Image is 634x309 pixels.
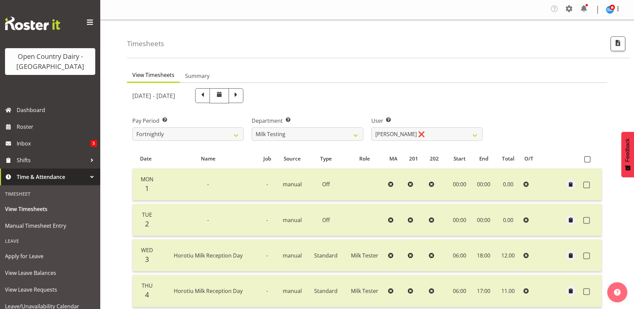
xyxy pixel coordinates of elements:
[283,216,302,224] span: manual
[145,219,149,228] span: 2
[499,155,517,163] div: Total
[308,169,344,201] td: Off
[389,155,401,163] div: MA
[308,239,344,272] td: Standard
[12,51,89,72] div: Open Country Dairy - [GEOGRAPHIC_DATA]
[2,265,99,281] a: View Leave Balances
[371,117,483,125] label: User
[409,155,422,163] div: 201
[5,251,95,261] span: Apply for Leave
[132,92,175,99] h5: [DATE] - [DATE]
[266,287,268,295] span: -
[430,155,443,163] div: 202
[472,204,496,236] td: 00:00
[351,252,378,259] span: Milk Tester
[348,155,382,163] div: Role
[447,204,472,236] td: 00:00
[447,239,472,272] td: 06:00
[496,239,521,272] td: 12.00
[5,285,95,295] span: View Leave Requests
[142,282,153,289] span: Thu
[496,169,521,201] td: 0.00
[472,239,496,272] td: 18:00
[136,155,155,163] div: Date
[261,155,273,163] div: Job
[2,234,99,248] div: Leave
[308,204,344,236] td: Off
[283,181,302,188] span: manual
[447,169,472,201] td: 00:00
[621,132,634,177] button: Feedback - Show survey
[145,290,149,299] span: 4
[127,40,164,47] h4: Timesheets
[174,287,243,295] span: Horotiu Milk Reception Day
[5,204,95,214] span: View Timesheets
[496,204,521,236] td: 0.00
[17,105,97,115] span: Dashboard
[174,252,243,259] span: Horotiu Milk Reception Day
[132,117,244,125] label: Pay Period
[142,211,152,218] span: Tue
[472,169,496,201] td: 00:00
[606,6,614,14] img: steve-webb7510.jpg
[132,71,174,79] span: View Timesheets
[266,216,268,224] span: -
[266,181,268,188] span: -
[451,155,468,163] div: Start
[141,246,153,254] span: Wed
[625,138,631,162] span: Feedback
[524,155,538,163] div: O/T
[2,248,99,265] a: Apply for Leave
[163,155,254,163] div: Name
[17,138,91,148] span: Inbox
[2,217,99,234] a: Manual Timesheet Entry
[17,122,97,132] span: Roster
[252,117,363,125] label: Department
[283,287,302,295] span: manual
[447,275,472,307] td: 06:00
[2,187,99,201] div: Timesheet
[145,184,149,193] span: 1
[266,252,268,259] span: -
[351,287,378,295] span: Milk Tester
[185,72,210,80] span: Summary
[614,289,621,296] img: help-xxl-2.png
[308,275,344,307] td: Standard
[17,155,87,165] span: Shifts
[141,176,153,183] span: Mon
[283,252,302,259] span: manual
[2,281,99,298] a: View Leave Requests
[207,216,209,224] span: -
[611,36,625,51] button: Export CSV
[472,275,496,307] td: 17:00
[5,221,95,231] span: Manual Timesheet Entry
[5,17,60,30] img: Rosterit website logo
[91,140,97,147] span: 5
[5,268,95,278] span: View Leave Balances
[496,275,521,307] td: 11.00
[312,155,341,163] div: Type
[145,254,149,264] span: 3
[207,181,209,188] span: -
[476,155,492,163] div: End
[281,155,304,163] div: Source
[17,172,87,182] span: Time & Attendance
[2,201,99,217] a: View Timesheets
